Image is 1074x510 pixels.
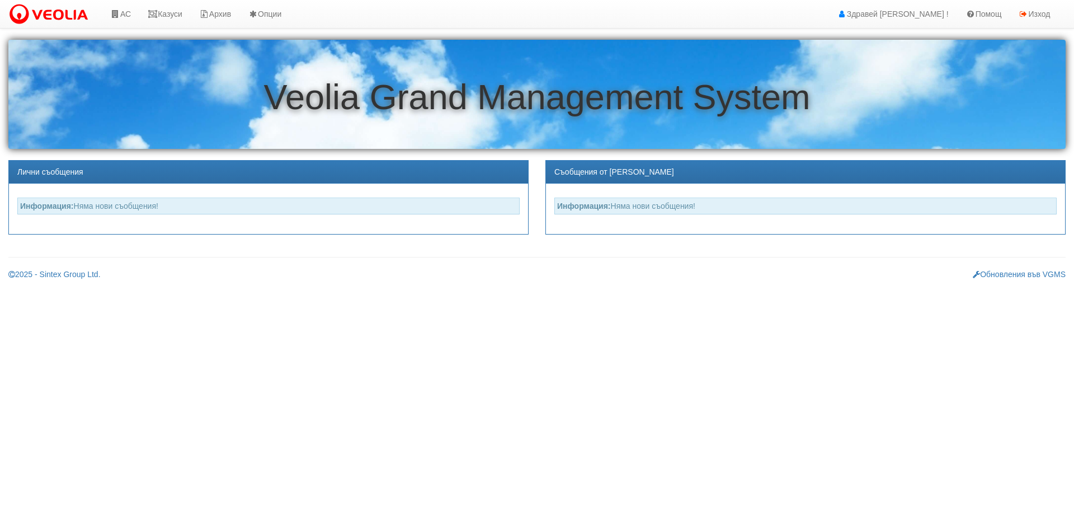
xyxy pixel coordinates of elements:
h1: Veolia Grand Management System [8,78,1066,116]
div: Няма нови съобщения! [17,198,520,214]
div: Лични съобщения [9,161,528,184]
img: VeoliaLogo.png [8,3,93,26]
a: Обновления във VGMS [973,270,1066,279]
div: Съобщения от [PERSON_NAME] [546,161,1065,184]
a: 2025 - Sintex Group Ltd. [8,270,101,279]
strong: Информация: [20,202,74,210]
strong: Информация: [557,202,611,210]
div: Няма нови съобщения! [554,198,1057,214]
